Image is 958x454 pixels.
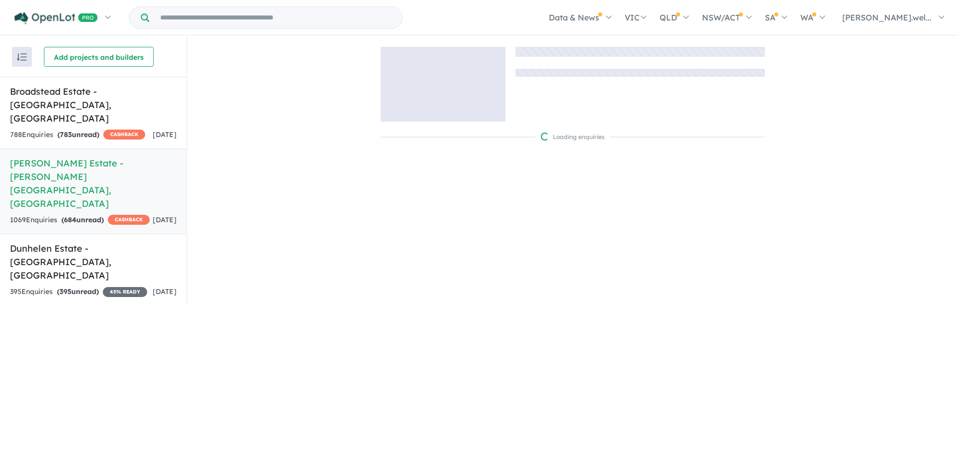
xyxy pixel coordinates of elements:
[44,47,154,67] button: Add projects and builders
[57,130,99,139] strong: ( unread)
[541,132,605,142] div: Loading enquiries
[153,130,177,139] span: [DATE]
[151,7,400,28] input: Try estate name, suburb, builder or developer
[59,287,71,296] span: 395
[10,286,147,298] div: 395 Enquir ies
[10,214,150,226] div: 1069 Enquir ies
[14,12,98,24] img: Openlot PRO Logo White
[57,287,99,296] strong: ( unread)
[64,215,76,224] span: 684
[60,130,72,139] span: 783
[10,85,177,125] h5: Broadstead Estate - [GEOGRAPHIC_DATA] , [GEOGRAPHIC_DATA]
[61,215,104,224] strong: ( unread)
[153,287,177,296] span: [DATE]
[842,12,932,22] span: [PERSON_NAME].wel...
[10,242,177,282] h5: Dunhelen Estate - [GEOGRAPHIC_DATA] , [GEOGRAPHIC_DATA]
[17,53,27,61] img: sort.svg
[153,215,177,224] span: [DATE]
[103,130,145,140] span: CASHBACK
[103,287,147,297] span: 45 % READY
[10,156,177,210] h5: [PERSON_NAME] Estate - [PERSON_NAME][GEOGRAPHIC_DATA] , [GEOGRAPHIC_DATA]
[10,129,145,141] div: 788 Enquir ies
[108,215,150,225] span: CASHBACK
